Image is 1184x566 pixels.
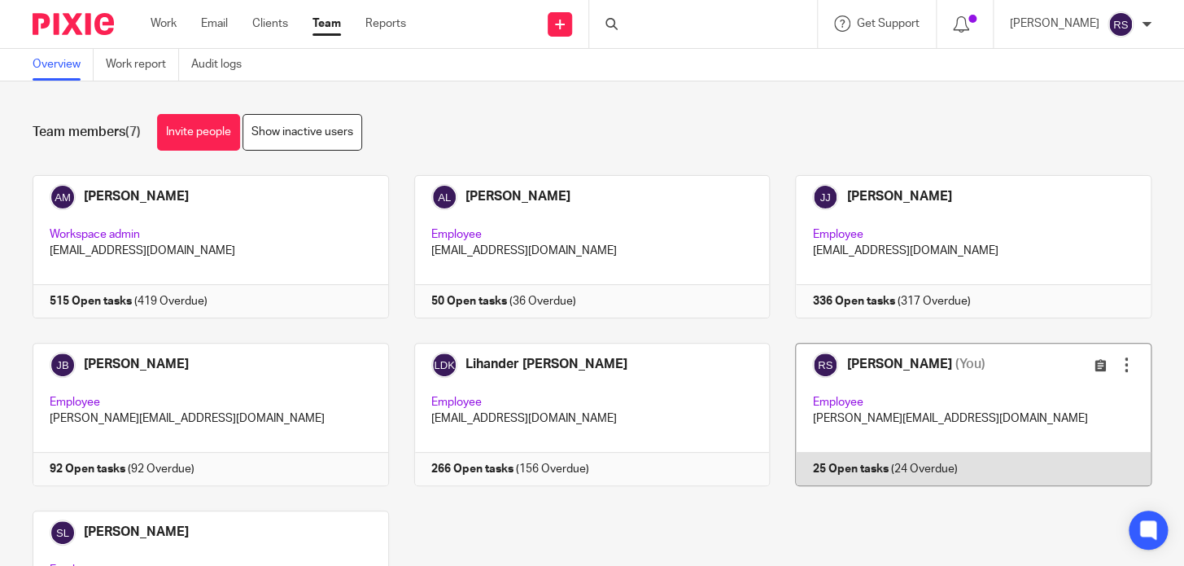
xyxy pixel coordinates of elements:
p: [PERSON_NAME] [1010,15,1099,32]
a: Overview [33,49,94,81]
a: Reports [365,15,406,32]
a: Email [201,15,228,32]
a: Work [151,15,177,32]
img: Pixie [33,13,114,35]
a: Show inactive users [242,114,362,151]
a: Team [312,15,341,32]
a: Audit logs [191,49,254,81]
h1: Team members [33,124,141,141]
a: Work report [106,49,179,81]
a: Clients [252,15,288,32]
span: Get Support [857,18,920,29]
span: (7) [125,125,141,138]
img: svg%3E [1108,11,1134,37]
a: Invite people [157,114,240,151]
